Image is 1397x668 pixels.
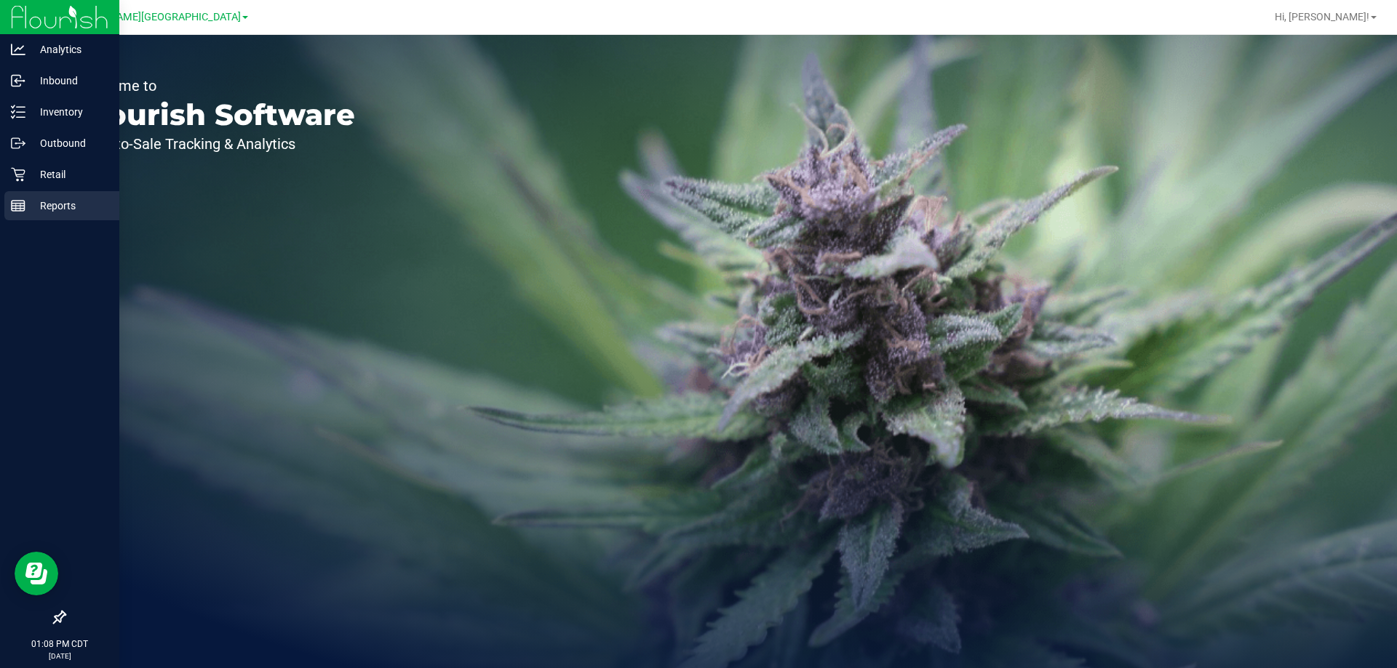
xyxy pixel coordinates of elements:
[7,637,113,651] p: 01:08 PM CDT
[25,197,113,214] p: Reports
[15,552,58,595] iframe: Resource center
[49,11,241,23] span: Ft [PERSON_NAME][GEOGRAPHIC_DATA]
[25,41,113,58] p: Analytics
[7,651,113,661] p: [DATE]
[11,136,25,150] inline-svg: Outbound
[25,103,113,121] p: Inventory
[79,79,355,93] p: Welcome to
[11,73,25,88] inline-svg: Inbound
[79,137,355,151] p: Seed-to-Sale Tracking & Analytics
[1275,11,1369,23] span: Hi, [PERSON_NAME]!
[11,167,25,182] inline-svg: Retail
[11,198,25,213] inline-svg: Reports
[25,134,113,152] p: Outbound
[11,42,25,57] inline-svg: Analytics
[11,105,25,119] inline-svg: Inventory
[25,166,113,183] p: Retail
[79,100,355,129] p: Flourish Software
[25,72,113,89] p: Inbound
